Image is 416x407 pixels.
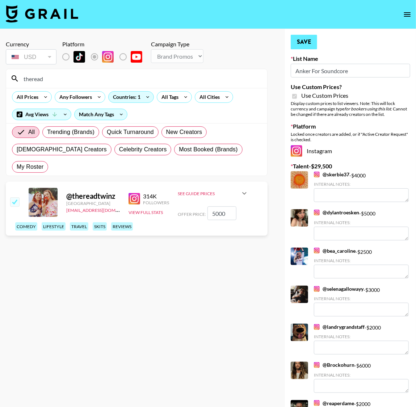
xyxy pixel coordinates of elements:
[314,258,409,263] div: Internal Notes:
[47,128,94,137] span: Trending (Brands)
[143,193,169,200] div: 314K
[7,51,55,63] div: USD
[314,248,320,253] img: Instagram
[66,206,139,213] a: [EMAIL_ADDRESS][DOMAIN_NAME]
[314,324,409,354] div: - $ 2000
[314,181,409,187] div: Internal Notes:
[314,248,409,278] div: - $ 2500
[314,400,354,407] a: @reaperdame
[6,5,78,22] img: Grail Talent
[73,51,85,63] img: TikTok
[291,145,302,157] img: Instagram
[314,210,320,215] img: Instagram
[42,222,66,231] div: lifestyle
[12,109,71,120] div: Avg Views
[131,51,142,63] img: YouTube
[314,172,320,177] img: Instagram
[151,41,203,48] div: Campaign Type
[17,145,107,154] span: [DEMOGRAPHIC_DATA] Creators
[12,92,40,102] div: All Prices
[6,48,56,66] div: Currency is locked to USD
[314,372,409,378] div: Internal Notes:
[28,128,35,137] span: All
[111,222,133,231] div: reviews
[314,324,320,330] img: Instagram
[119,145,167,154] span: Celebrity Creators
[291,145,410,157] div: Instagram
[19,73,263,84] input: Search by User Name
[400,7,415,22] button: open drawer
[207,206,236,220] input: 4,500
[314,362,320,368] img: Instagram
[291,55,410,62] label: List Name
[17,163,43,171] span: My Roster
[314,209,409,240] div: - $ 5000
[291,101,410,117] div: Display custom prices to list viewers. Note: This will lock currency and campaign type . Cannot b...
[166,128,202,137] span: New Creators
[109,92,154,102] div: Countries: 1
[314,362,354,368] a: @Brockohurn
[291,163,410,170] label: Talent - $ 29,500
[179,145,238,154] span: Most Booked (Brands)
[143,200,169,205] div: Followers
[6,41,56,48] div: Currency
[75,109,127,120] div: Match Any Tags
[66,201,120,206] div: [GEOGRAPHIC_DATA]
[301,92,348,99] span: Use Custom Prices
[93,222,107,231] div: skits
[70,222,88,231] div: travel
[107,128,154,137] span: Quick Turnaround
[102,51,114,63] img: Instagram
[314,286,364,292] a: @selenagallowayy
[62,41,148,48] div: Platform
[178,211,206,217] span: Offer Price:
[62,49,148,64] div: List locked to Instagram.
[129,210,163,215] button: View Full Stats
[55,92,93,102] div: Any Followers
[314,286,409,316] div: - $ 3000
[314,209,359,216] a: @dylantroesken
[178,185,249,202] div: See Guide Prices
[314,171,409,202] div: - $ 4000
[178,191,240,196] div: See Guide Prices
[314,296,409,301] div: Internal Notes:
[314,334,409,339] div: Internal Notes:
[314,324,365,330] a: @landrygrandstaff
[314,400,320,406] img: Instagram
[195,92,221,102] div: All Cities
[291,131,410,142] div: Locked once creators are added, or if "Active Creator Request" is checked.
[291,123,410,130] label: Platform
[15,222,37,231] div: comedy
[314,362,409,393] div: - $ 6000
[129,193,140,205] img: Instagram
[314,220,409,225] div: Internal Notes:
[66,192,120,201] div: @ thereadtwinz
[314,248,356,254] a: @bea_caroline
[157,92,180,102] div: All Tags
[314,171,349,178] a: @skerbie37
[344,106,391,112] em: for bookers using this list
[291,83,410,91] label: Use Custom Prices?
[291,35,317,49] button: Save
[314,286,320,292] img: Instagram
